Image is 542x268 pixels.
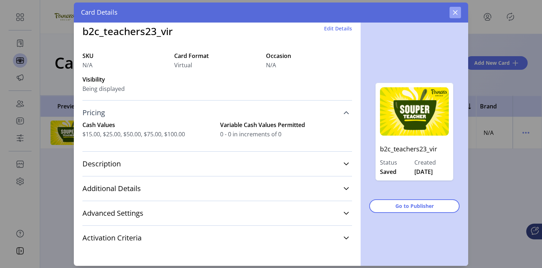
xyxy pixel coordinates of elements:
span: Additional Details [82,185,141,192]
span: Saved [380,167,396,176]
label: SKU [82,52,168,60]
label: Variable Cash Values Permitted [220,121,352,129]
h3: b2c_teachers23_vir [82,24,173,39]
span: N/A [266,61,276,69]
span: Advanced Settings [82,210,143,217]
a: Description [82,156,352,172]
button: Edit Details [324,25,352,32]
label: Status [380,158,414,167]
a: Pricing [82,105,352,121]
label: Occasion [266,52,352,60]
span: Card Details [81,8,118,17]
span: Virtual [174,61,192,69]
div: Pricing [82,121,352,147]
a: Additional Details [82,181,352,196]
label: Cash Values [82,121,214,129]
p: b2c_teachers23_vir [380,140,449,158]
label: Card Format [174,52,260,60]
span: $15.00, $25.00, $50.00, $75.00, $100.00 [82,130,214,138]
span: Go to Publisher [379,202,450,210]
span: Description [82,160,121,167]
label: Visibility [82,75,168,84]
span: [DATE] [414,167,433,176]
span: 0 - 0 in increments of 0 [220,130,352,138]
button: Go to Publisher [369,199,460,213]
a: Activation Criteria [82,230,352,246]
img: b2c_teachers23_vir [380,87,449,136]
label: Created [414,158,449,167]
span: Pricing [82,109,105,116]
span: Being displayed [82,84,125,93]
span: N/A [82,61,92,69]
a: Advanced Settings [82,205,352,221]
span: Activation Criteria [82,234,142,242]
